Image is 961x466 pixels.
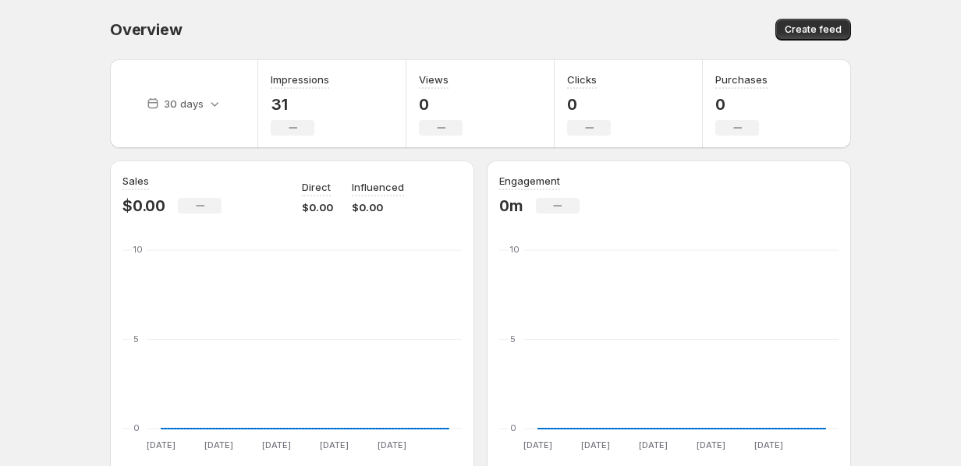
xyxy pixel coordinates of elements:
text: 10 [133,244,143,255]
p: Influenced [352,179,404,195]
text: [DATE] [523,440,552,450]
text: [DATE] [262,440,291,450]
p: $0.00 [302,199,333,215]
p: $0.00 [352,199,404,215]
button: Create feed [775,19,851,41]
h3: Clicks [567,72,597,87]
text: 5 [133,334,139,344]
p: 0 [567,95,611,114]
h3: Engagement [499,173,560,189]
span: Create feed [785,23,842,36]
p: 0 [419,95,463,114]
text: [DATE] [147,440,176,450]
p: 31 [271,95,329,114]
p: $0.00 [122,196,165,215]
text: [DATE] [639,440,668,450]
text: [DATE] [754,440,783,450]
h3: Impressions [271,72,329,87]
p: Direct [302,179,331,195]
h3: Sales [122,173,149,189]
text: [DATE] [581,440,610,450]
p: 30 days [164,96,204,111]
text: 0 [133,422,140,433]
text: [DATE] [204,440,233,450]
text: 10 [510,244,520,255]
text: 5 [510,334,516,344]
h3: Views [419,72,449,87]
text: [DATE] [697,440,725,450]
text: 0 [510,422,516,433]
text: [DATE] [378,440,406,450]
h3: Purchases [715,72,768,87]
span: Overview [110,20,182,39]
p: 0m [499,196,523,215]
p: 0 [715,95,768,114]
text: [DATE] [320,440,349,450]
